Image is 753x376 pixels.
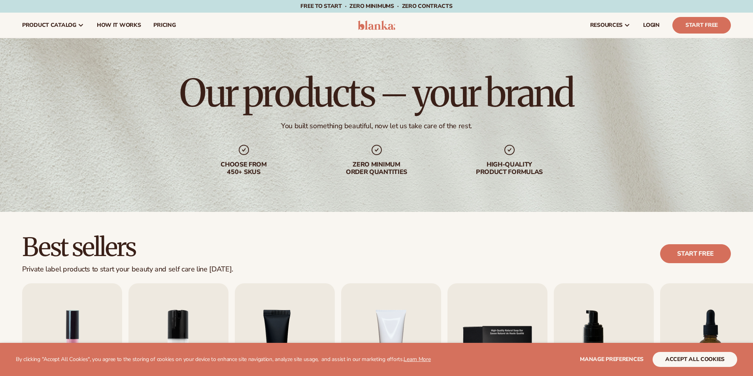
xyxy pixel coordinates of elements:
span: resources [590,22,623,28]
div: Zero minimum order quantities [326,161,427,176]
h1: Our products – your brand [179,74,573,112]
div: Private label products to start your beauty and self care line [DATE]. [22,265,233,274]
a: Start Free [672,17,731,34]
span: How It Works [97,22,141,28]
a: resources [584,13,637,38]
span: Manage preferences [580,355,644,363]
a: Start free [660,244,731,263]
a: LOGIN [637,13,666,38]
button: accept all cookies [653,352,737,367]
span: product catalog [22,22,76,28]
img: logo [358,21,395,30]
h2: Best sellers [22,234,233,260]
a: How It Works [91,13,147,38]
button: Manage preferences [580,352,644,367]
span: pricing [153,22,176,28]
a: Learn More [404,355,430,363]
div: Choose from 450+ Skus [193,161,294,176]
div: High-quality product formulas [459,161,560,176]
p: By clicking "Accept All Cookies", you agree to the storing of cookies on your device to enhance s... [16,356,431,363]
a: pricing [147,13,182,38]
span: LOGIN [643,22,660,28]
a: product catalog [16,13,91,38]
span: Free to start · ZERO minimums · ZERO contracts [300,2,452,10]
div: You built something beautiful, now let us take care of the rest. [281,122,472,131]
